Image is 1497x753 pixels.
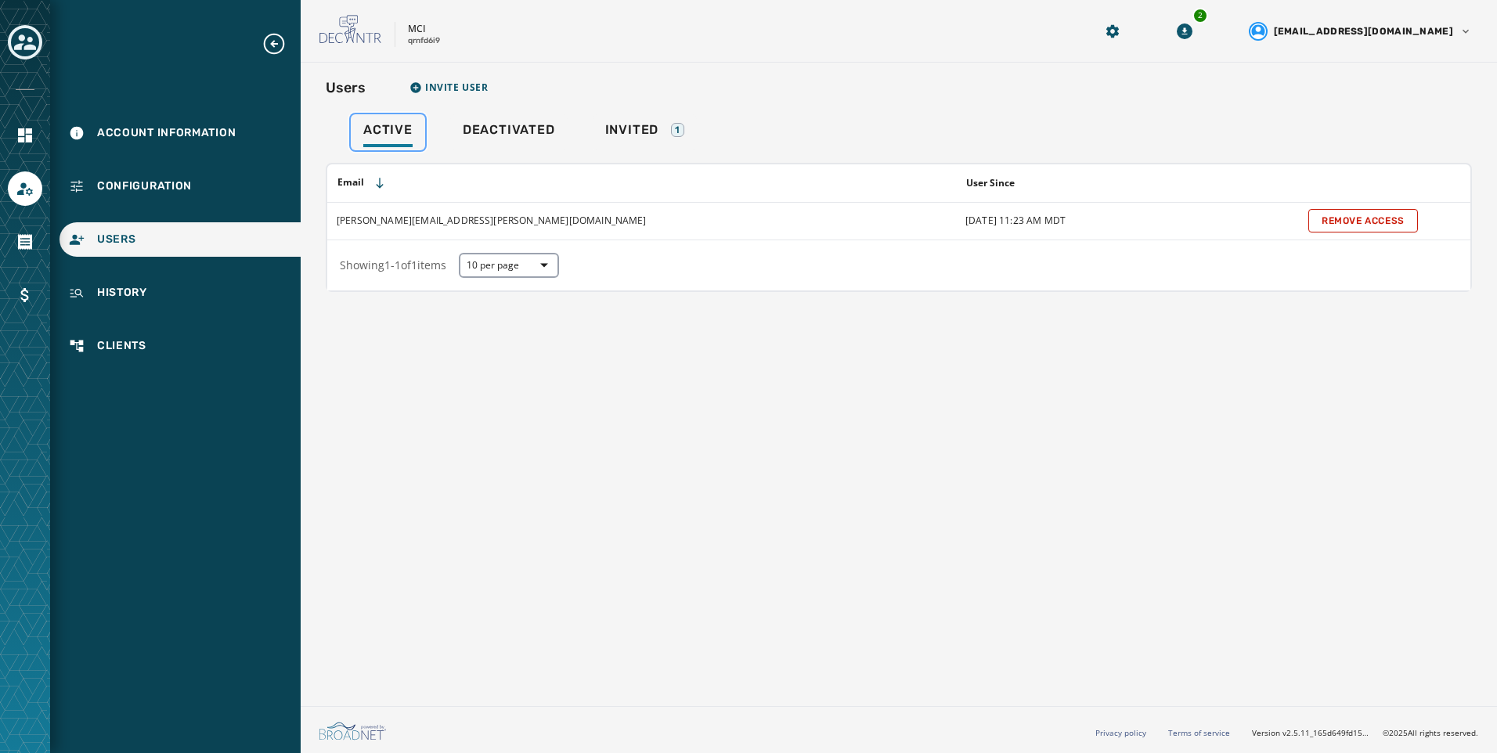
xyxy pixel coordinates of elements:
div: 1 [671,123,684,137]
a: Terms of service [1168,727,1230,738]
span: Version [1252,727,1370,739]
span: © 2025 All rights reserved. [1383,727,1478,738]
span: Users [97,232,136,247]
button: Sort by [object Object] [960,171,1021,196]
span: [DATE] 11:23 AM MDT [965,214,1066,227]
span: Invite User [425,81,489,94]
button: Sort by [object Object] [331,170,392,196]
button: Invite User [403,75,495,100]
a: Invited1 [593,114,697,150]
a: Navigate to Users [60,222,301,257]
a: Navigate to Clients [60,329,301,363]
span: Remove Access [1322,214,1405,227]
button: Expand sub nav menu [262,31,299,56]
a: Navigate to Account [8,171,42,206]
span: Invited [605,122,659,138]
a: Active [351,114,425,150]
span: Account Information [97,125,236,141]
button: Manage global settings [1098,17,1127,45]
a: Navigate to Home [8,118,42,153]
h2: Users [326,77,366,99]
button: 10 per page [459,253,559,278]
button: Download Menu [1171,17,1199,45]
a: Navigate to Account Information [60,116,301,150]
span: Clients [97,338,146,354]
span: [EMAIL_ADDRESS][DOMAIN_NAME] [1274,25,1453,38]
button: Sort by [object Object] [1303,178,1315,191]
button: User settings [1243,16,1478,47]
a: Deactivated [450,114,568,150]
span: v2.5.11_165d649fd1592c218755210ebffa1e5a55c3084e [1282,727,1370,739]
a: Navigate to Orders [8,225,42,259]
button: Remove Access [1308,209,1418,232]
a: Privacy policy [1095,727,1146,738]
a: Navigate to History [60,276,301,310]
button: Toggle account select drawer [8,25,42,59]
a: Navigate to Billing [8,278,42,312]
span: History [97,285,147,301]
span: 10 per page [467,259,551,272]
p: MCI [408,23,426,35]
span: Active [363,122,413,138]
td: [PERSON_NAME][EMAIL_ADDRESS][PERSON_NAME][DOMAIN_NAME] [327,202,956,240]
a: Navigate to Configuration [60,169,301,204]
span: Configuration [97,178,192,194]
div: 2 [1192,8,1208,23]
span: Showing 1 - 1 of 1 items [340,258,446,272]
p: qrnfd6i9 [408,35,440,47]
span: Deactivated [463,122,555,138]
